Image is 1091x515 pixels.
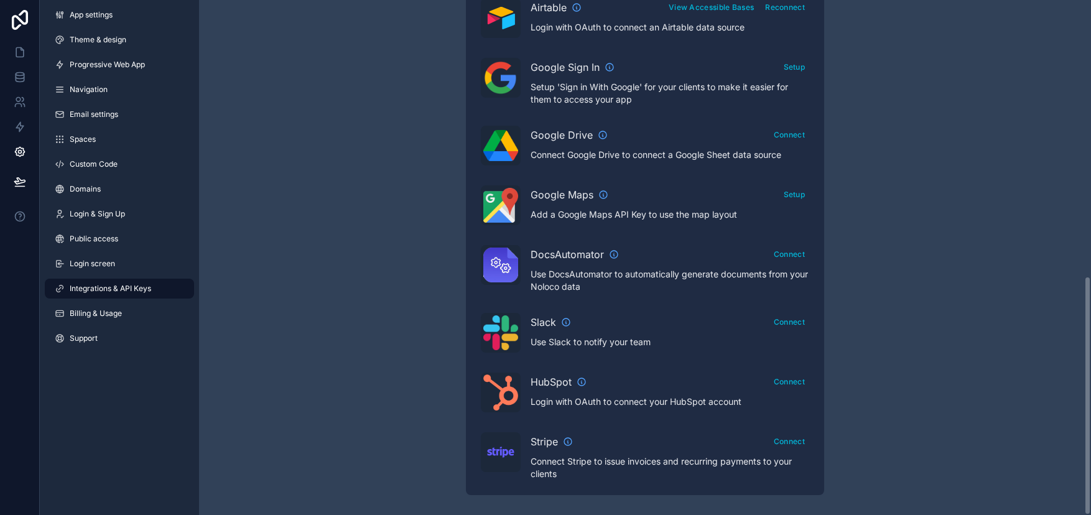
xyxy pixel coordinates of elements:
button: Connect [769,245,809,263]
img: Google Drive [483,130,518,161]
a: Custom Code [45,154,194,174]
a: Support [45,328,194,348]
a: Setup [779,187,810,200]
a: Spaces [45,129,194,149]
a: Email settings [45,104,194,124]
span: DocsAutomator [531,247,604,262]
p: Login with OAuth to connect an Airtable data source [531,21,809,34]
a: Connect [769,315,809,327]
a: Connect [769,374,809,387]
a: App settings [45,5,194,25]
span: Google Drive [531,128,593,142]
a: Billing & Usage [45,304,194,323]
span: Google Maps [531,187,593,202]
a: Public access [45,229,194,249]
span: Stripe [531,434,558,449]
a: Theme & design [45,30,194,50]
span: Public access [70,234,118,244]
button: Connect [769,432,809,450]
img: Google Sign In [483,60,518,95]
a: Domains [45,179,194,199]
span: Login & Sign Up [70,209,125,219]
span: Google Sign In [531,60,600,75]
span: Email settings [70,109,118,119]
p: Use DocsAutomator to automatically generate documents from your Noloco data [531,268,809,293]
button: Setup [779,185,810,203]
span: Domains [70,184,101,194]
img: Slack [483,315,518,350]
span: Navigation [70,85,108,95]
img: Stripe [483,444,518,461]
p: Connect Google Drive to connect a Google Sheet data source [531,149,809,161]
a: Progressive Web App [45,55,194,75]
a: Integrations & API Keys [45,279,194,299]
a: Login & Sign Up [45,204,194,224]
a: Navigation [45,80,194,100]
a: Connect [769,434,809,447]
p: Setup 'Sign in With Google' for your clients to make it easier for them to access your app [531,81,809,106]
span: App settings [70,10,113,20]
img: HubSpot [483,374,518,411]
a: Login screen [45,254,194,274]
button: Connect [769,373,809,391]
p: Add a Google Maps API Key to use the map layout [531,208,809,221]
a: Setup [779,60,810,72]
p: Connect Stripe to issue invoices and recurring payments to your clients [531,455,809,480]
span: Theme & design [70,35,126,45]
span: Login screen [70,259,115,269]
img: Google Maps [483,188,518,223]
a: Connect [769,128,809,140]
img: DocsAutomator [483,248,518,282]
button: Setup [779,58,810,76]
span: Progressive Web App [70,60,145,70]
span: Slack [531,315,556,330]
p: Login with OAuth to connect your HubSpot account [531,396,809,408]
button: Connect [769,313,809,331]
span: Integrations & API Keys [70,284,151,294]
p: Use Slack to notify your team [531,336,809,348]
span: Billing & Usage [70,309,122,318]
span: Spaces [70,134,96,144]
span: Support [70,333,98,343]
a: Connect [769,247,809,259]
span: HubSpot [531,374,572,389]
img: Airtable [483,7,518,30]
span: Custom Code [70,159,118,169]
button: Connect [769,126,809,144]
